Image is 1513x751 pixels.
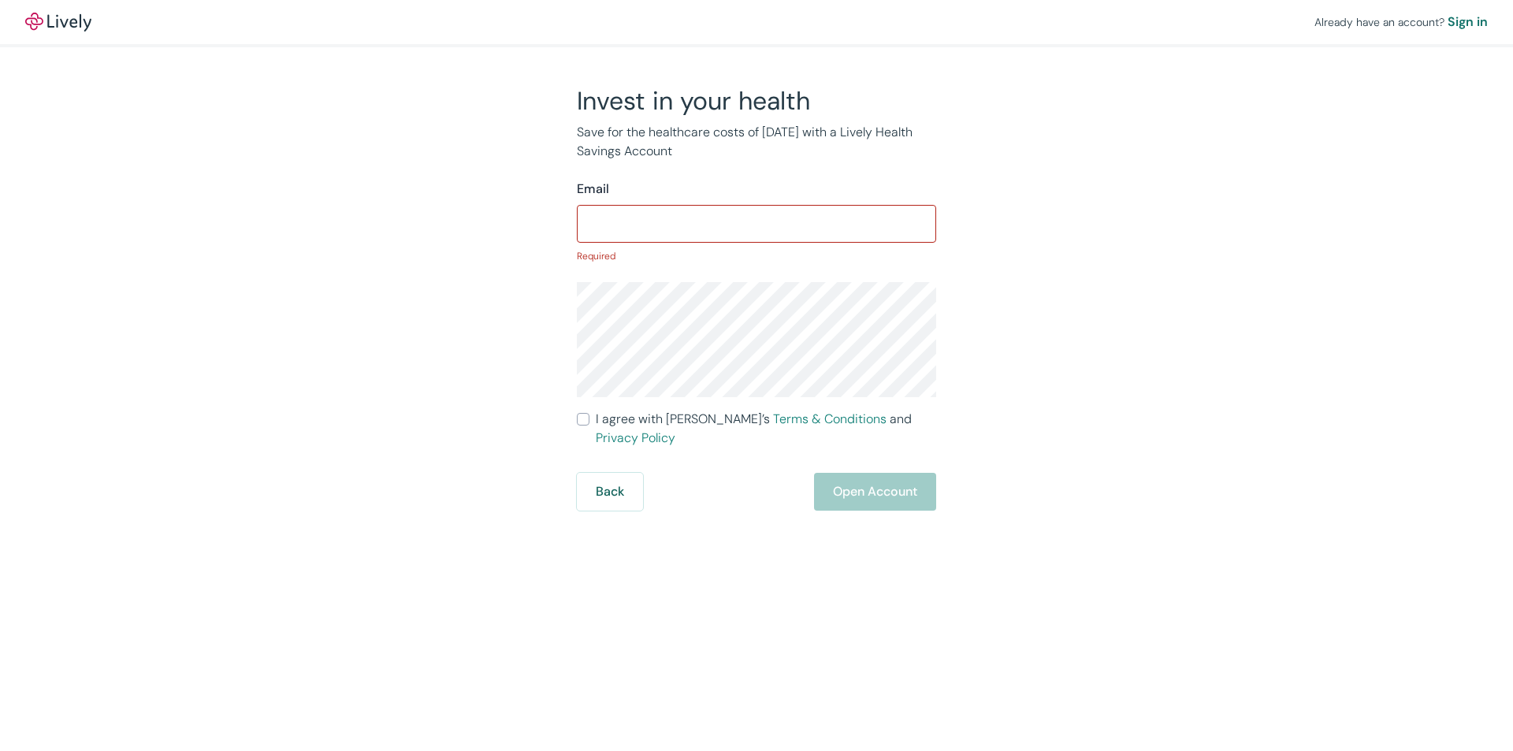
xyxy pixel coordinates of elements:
[773,411,887,427] a: Terms & Conditions
[596,429,675,446] a: Privacy Policy
[25,13,91,32] img: Lively
[596,410,936,448] span: I agree with [PERSON_NAME]’s and
[1448,13,1488,32] a: Sign in
[577,473,643,511] button: Back
[577,249,936,263] p: Required
[577,180,609,199] label: Email
[25,13,91,32] a: LivelyLively
[1314,13,1488,32] div: Already have an account?
[577,123,936,161] p: Save for the healthcare costs of [DATE] with a Lively Health Savings Account
[577,85,936,117] h2: Invest in your health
